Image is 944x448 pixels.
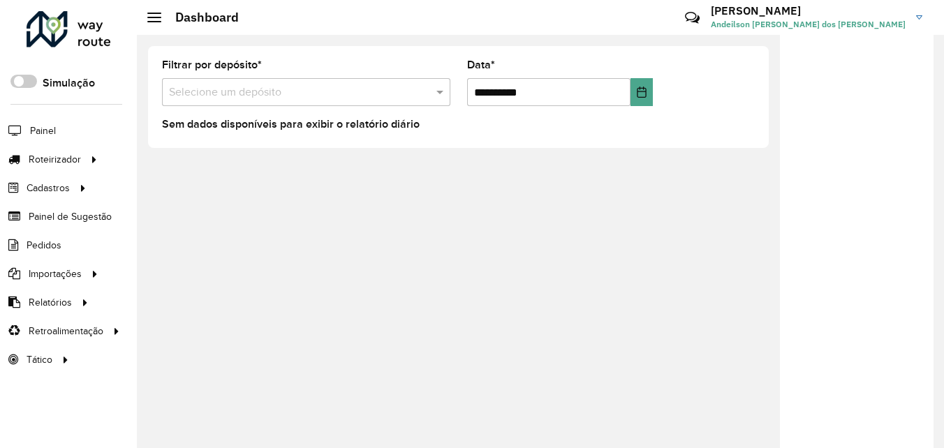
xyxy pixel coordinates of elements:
a: Contato Rápido [677,3,707,33]
label: Simulação [43,75,95,91]
span: Pedidos [27,238,61,253]
button: Choose Date [630,78,654,106]
span: Tático [27,352,52,367]
span: Importações [29,267,82,281]
span: Painel de Sugestão [29,209,112,224]
span: Andeilson [PERSON_NAME] dos [PERSON_NAME] [711,18,906,31]
label: Sem dados disponíveis para exibir o relatório diário [162,116,420,133]
div: Críticas? Dúvidas? Elogios? Sugestões? Entre em contato conosco! [518,4,664,42]
span: Relatórios [29,295,72,310]
label: Data [467,57,495,73]
span: Cadastros [27,181,70,195]
span: Painel [30,124,56,138]
span: Roteirizador [29,152,81,167]
h3: [PERSON_NAME] [711,4,906,17]
h2: Dashboard [161,10,239,25]
span: Retroalimentação [29,324,103,338]
label: Filtrar por depósito [162,57,262,73]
